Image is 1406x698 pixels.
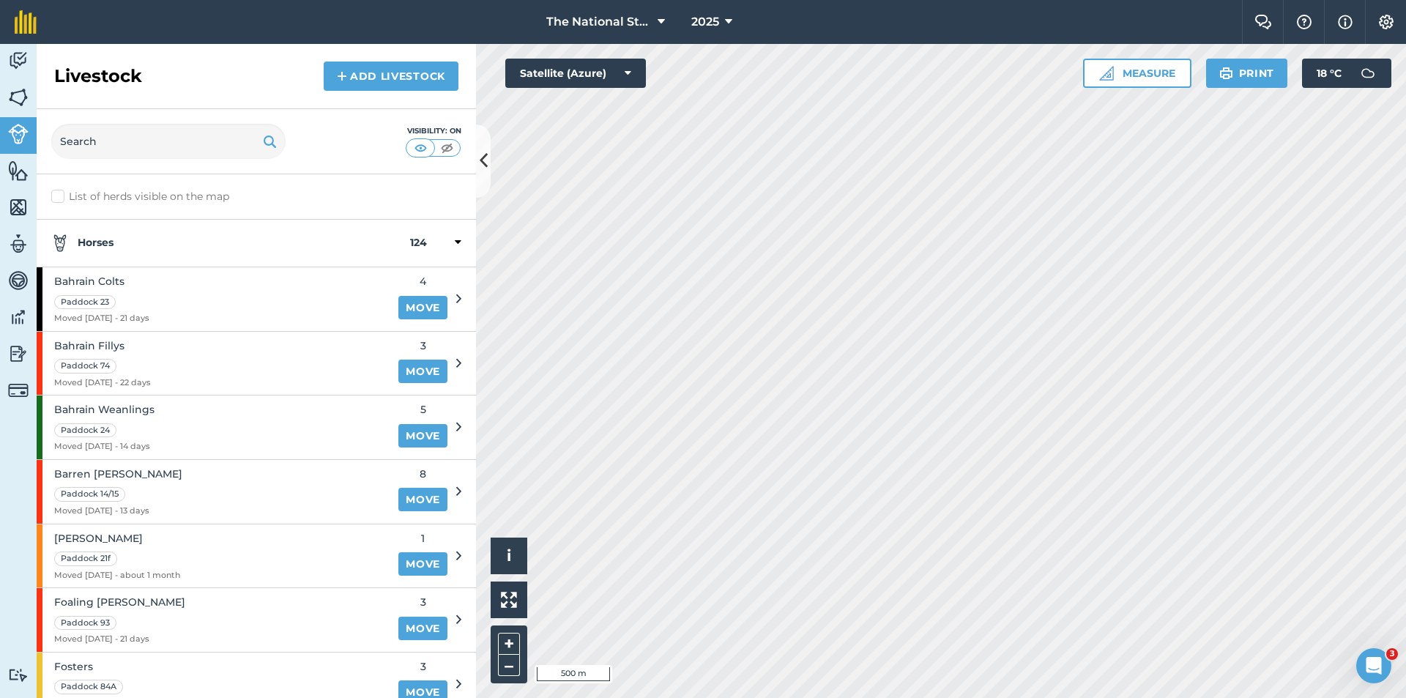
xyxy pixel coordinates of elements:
[51,189,461,204] label: List of herds visible on the map
[505,59,646,88] button: Satellite (Azure)
[54,552,117,566] div: Paddock 21f
[37,588,390,652] a: Foaling [PERSON_NAME]Paddock 93Moved [DATE] - 21 days
[15,10,37,34] img: fieldmargin Logo
[54,338,151,354] span: Bahrain Fillys
[54,633,185,646] span: Moved [DATE] - 21 days
[51,124,286,159] input: Search
[507,546,511,565] span: i
[51,234,410,252] strong: Horses
[54,487,125,502] div: Paddock 14/15
[501,592,517,608] img: Four arrows, one pointing top left, one top right, one bottom right and the last bottom left
[412,141,430,155] img: svg+xml;base64,PHN2ZyB4bWxucz0iaHR0cDovL3d3dy53My5vcmcvMjAwMC9zdmciIHdpZHRoPSI1MCIgaGVpZ2h0PSI0MC...
[51,234,69,252] img: svg+xml;base64,PD94bWwgdmVyc2lvbj0iMS4wIiBlbmNvZGluZz0idXRmLTgiPz4KPCEtLSBHZW5lcmF0b3I6IEFkb2JlIE...
[398,488,447,511] a: Move
[498,633,520,655] button: +
[54,312,149,325] span: Moved [DATE] - 21 days
[54,466,182,482] span: Barren [PERSON_NAME]
[398,466,447,482] span: 8
[8,668,29,682] img: svg+xml;base64,PD94bWwgdmVyc2lvbj0iMS4wIiBlbmNvZGluZz0idXRmLTgiPz4KPCEtLSBHZW5lcmF0b3I6IEFkb2JlIE...
[54,376,151,390] span: Moved [DATE] - 22 days
[546,13,652,31] span: The National Stud
[1206,59,1288,88] button: Print
[37,332,390,396] a: Bahrain FillysPaddock 74Moved [DATE] - 22 days
[54,658,148,675] span: Fosters
[54,680,123,694] div: Paddock 84A
[8,124,29,144] img: svg+xml;base64,PD94bWwgdmVyc2lvbj0iMS4wIiBlbmNvZGluZz0idXRmLTgiPz4KPCEtLSBHZW5lcmF0b3I6IEFkb2JlIE...
[1083,59,1191,88] button: Measure
[54,530,180,546] span: [PERSON_NAME]
[498,655,520,676] button: –
[410,234,427,252] strong: 124
[8,233,29,255] img: svg+xml;base64,PD94bWwgdmVyc2lvbj0iMS4wIiBlbmNvZGluZz0idXRmLTgiPz4KPCEtLSBHZW5lcmF0b3I6IEFkb2JlIE...
[54,594,185,610] span: Foaling [PERSON_NAME]
[37,524,390,588] a: [PERSON_NAME]Paddock 21fMoved [DATE] - about 1 month
[54,359,116,374] div: Paddock 74
[54,440,155,453] span: Moved [DATE] - 14 days
[37,267,390,331] a: Bahrain ColtsPaddock 23Moved [DATE] - 21 days
[54,401,155,417] span: Bahrain Weanlings
[8,160,29,182] img: svg+xml;base64,PHN2ZyB4bWxucz0iaHR0cDovL3d3dy53My5vcmcvMjAwMC9zdmciIHdpZHRoPSI1NiIgaGVpZ2h0PSI2MC...
[398,424,447,448] a: Move
[406,125,461,137] div: Visibility: On
[54,64,142,88] h2: Livestock
[398,530,447,546] span: 1
[8,196,29,218] img: svg+xml;base64,PHN2ZyB4bWxucz0iaHR0cDovL3d3dy53My5vcmcvMjAwMC9zdmciIHdpZHRoPSI1NiIgaGVpZ2h0PSI2MC...
[398,296,447,319] a: Move
[263,133,277,150] img: svg+xml;base64,PHN2ZyB4bWxucz0iaHR0cDovL3d3dy53My5vcmcvMjAwMC9zdmciIHdpZHRoPSIxOSIgaGVpZ2h0PSIyNC...
[37,396,390,459] a: Bahrain WeanlingsPaddock 24Moved [DATE] - 14 days
[37,460,390,524] a: Barren [PERSON_NAME]Paddock 14/15Moved [DATE] - 13 days
[398,273,447,289] span: 4
[54,423,116,438] div: Paddock 24
[8,343,29,365] img: svg+xml;base64,PD94bWwgdmVyc2lvbj0iMS4wIiBlbmNvZGluZz0idXRmLTgiPz4KPCEtLSBHZW5lcmF0b3I6IEFkb2JlIE...
[1356,648,1391,683] iframe: Intercom live chat
[438,141,456,155] img: svg+xml;base64,PHN2ZyB4bWxucz0iaHR0cDovL3d3dy53My5vcmcvMjAwMC9zdmciIHdpZHRoPSI1MCIgaGVpZ2h0PSI0MC...
[398,552,447,576] a: Move
[8,86,29,108] img: svg+xml;base64,PHN2ZyB4bWxucz0iaHR0cDovL3d3dy53My5vcmcvMjAwMC9zdmciIHdpZHRoPSI1NiIgaGVpZ2h0PSI2MC...
[398,360,447,383] a: Move
[1353,59,1383,88] img: svg+xml;base64,PD94bWwgdmVyc2lvbj0iMS4wIiBlbmNvZGluZz0idXRmLTgiPz4KPCEtLSBHZW5lcmF0b3I6IEFkb2JlIE...
[1302,59,1391,88] button: 18 °C
[1219,64,1233,82] img: svg+xml;base64,PHN2ZyB4bWxucz0iaHR0cDovL3d3dy53My5vcmcvMjAwMC9zdmciIHdpZHRoPSIxOSIgaGVpZ2h0PSIyNC...
[1295,15,1313,29] img: A question mark icon
[1099,66,1114,81] img: Ruler icon
[8,270,29,292] img: svg+xml;base64,PD94bWwgdmVyc2lvbj0iMS4wIiBlbmNvZGluZz0idXRmLTgiPz4KPCEtLSBHZW5lcmF0b3I6IEFkb2JlIE...
[1338,13,1353,31] img: svg+xml;base64,PHN2ZyB4bWxucz0iaHR0cDovL3d3dy53My5vcmcvMjAwMC9zdmciIHdpZHRoPSIxNyIgaGVpZ2h0PSIxNy...
[398,617,447,640] a: Move
[491,538,527,574] button: i
[398,594,447,610] span: 3
[398,658,447,675] span: 3
[54,505,182,518] span: Moved [DATE] - 13 days
[398,401,447,417] span: 5
[8,50,29,72] img: svg+xml;base64,PD94bWwgdmVyc2lvbj0iMS4wIiBlbmNvZGluZz0idXRmLTgiPz4KPCEtLSBHZW5lcmF0b3I6IEFkb2JlIE...
[1386,648,1398,660] span: 3
[337,67,347,85] img: svg+xml;base64,PHN2ZyB4bWxucz0iaHR0cDovL3d3dy53My5vcmcvMjAwMC9zdmciIHdpZHRoPSIxNCIgaGVpZ2h0PSIyNC...
[1317,59,1342,88] span: 18 ° C
[1254,15,1272,29] img: Two speech bubbles overlapping with the left bubble in the forefront
[691,13,719,31] span: 2025
[324,62,458,91] a: Add Livestock
[54,273,149,289] span: Bahrain Colts
[54,295,116,310] div: Paddock 23
[54,569,180,582] span: Moved [DATE] - about 1 month
[1377,15,1395,29] img: A cog icon
[8,306,29,328] img: svg+xml;base64,PD94bWwgdmVyc2lvbj0iMS4wIiBlbmNvZGluZz0idXRmLTgiPz4KPCEtLSBHZW5lcmF0b3I6IEFkb2JlIE...
[8,380,29,401] img: svg+xml;base64,PD94bWwgdmVyc2lvbj0iMS4wIiBlbmNvZGluZz0idXRmLTgiPz4KPCEtLSBHZW5lcmF0b3I6IEFkb2JlIE...
[398,338,447,354] span: 3
[54,616,116,631] div: Paddock 93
